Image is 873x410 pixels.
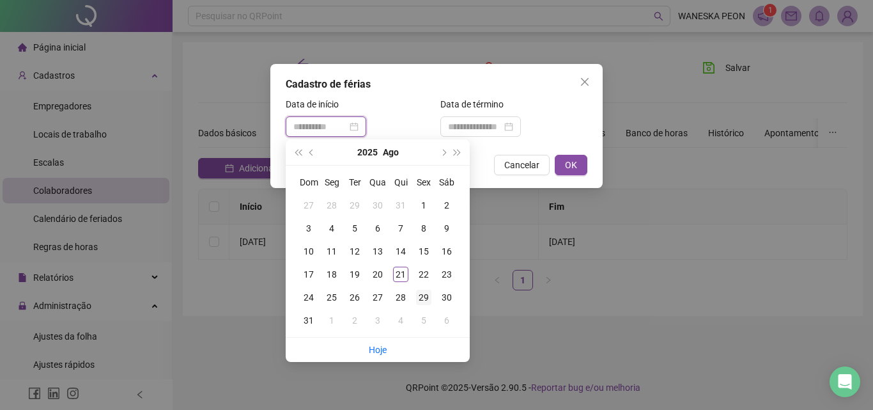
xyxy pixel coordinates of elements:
[370,244,385,259] div: 13
[451,139,465,165] button: super-next-year
[291,139,305,165] button: super-prev-year
[439,198,454,213] div: 2
[347,313,362,328] div: 2
[565,158,577,172] span: OK
[301,290,316,305] div: 24
[369,345,387,355] a: Hoje
[389,240,412,263] td: 2025-08-14
[347,267,362,282] div: 19
[416,244,431,259] div: 15
[416,267,431,282] div: 22
[286,97,347,111] label: Data de início
[439,244,454,259] div: 16
[343,217,366,240] td: 2025-08-05
[347,290,362,305] div: 26
[435,263,458,286] td: 2025-08-23
[347,244,362,259] div: 12
[370,313,385,328] div: 3
[389,263,412,286] td: 2025-08-21
[343,286,366,309] td: 2025-08-26
[412,286,435,309] td: 2025-08-29
[412,217,435,240] td: 2025-08-08
[347,221,362,236] div: 5
[297,286,320,309] td: 2025-08-24
[320,194,343,217] td: 2025-07-28
[830,367,860,397] div: Open Intercom Messenger
[416,290,431,305] div: 29
[383,139,399,165] button: month panel
[324,267,339,282] div: 18
[324,244,339,259] div: 11
[320,309,343,332] td: 2025-09-01
[320,240,343,263] td: 2025-08-11
[412,240,435,263] td: 2025-08-15
[320,171,343,194] th: Seg
[412,194,435,217] td: 2025-08-01
[389,194,412,217] td: 2025-07-31
[439,290,454,305] div: 30
[435,309,458,332] td: 2025-09-06
[416,221,431,236] div: 8
[435,194,458,217] td: 2025-08-02
[366,240,389,263] td: 2025-08-13
[393,221,408,236] div: 7
[389,171,412,194] th: Qui
[366,194,389,217] td: 2025-07-30
[370,198,385,213] div: 30
[347,198,362,213] div: 29
[357,139,378,165] button: year panel
[324,221,339,236] div: 4
[435,286,458,309] td: 2025-08-30
[494,155,550,175] button: Cancelar
[324,198,339,213] div: 28
[297,171,320,194] th: Dom
[305,139,319,165] button: prev-year
[370,221,385,236] div: 6
[286,77,587,92] div: Cadastro de férias
[393,244,408,259] div: 14
[366,171,389,194] th: Qua
[343,309,366,332] td: 2025-09-02
[343,171,366,194] th: Ter
[301,267,316,282] div: 17
[412,263,435,286] td: 2025-08-22
[439,313,454,328] div: 6
[435,217,458,240] td: 2025-08-09
[393,290,408,305] div: 28
[416,198,431,213] div: 1
[297,309,320,332] td: 2025-08-31
[435,240,458,263] td: 2025-08-16
[370,290,385,305] div: 27
[320,217,343,240] td: 2025-08-04
[324,290,339,305] div: 25
[439,267,454,282] div: 23
[297,263,320,286] td: 2025-08-17
[366,263,389,286] td: 2025-08-20
[393,267,408,282] div: 21
[412,171,435,194] th: Sex
[343,194,366,217] td: 2025-07-29
[297,194,320,217] td: 2025-07-27
[439,221,454,236] div: 9
[555,155,587,175] button: OK
[366,217,389,240] td: 2025-08-06
[366,309,389,332] td: 2025-09-03
[504,158,539,172] span: Cancelar
[389,309,412,332] td: 2025-09-04
[324,313,339,328] div: 1
[575,72,595,92] button: Close
[416,313,431,328] div: 5
[436,139,450,165] button: next-year
[366,286,389,309] td: 2025-08-27
[320,263,343,286] td: 2025-08-18
[301,313,316,328] div: 31
[343,240,366,263] td: 2025-08-12
[301,221,316,236] div: 3
[435,171,458,194] th: Sáb
[370,267,385,282] div: 20
[412,309,435,332] td: 2025-09-05
[320,286,343,309] td: 2025-08-25
[301,198,316,213] div: 27
[297,240,320,263] td: 2025-08-10
[393,198,408,213] div: 31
